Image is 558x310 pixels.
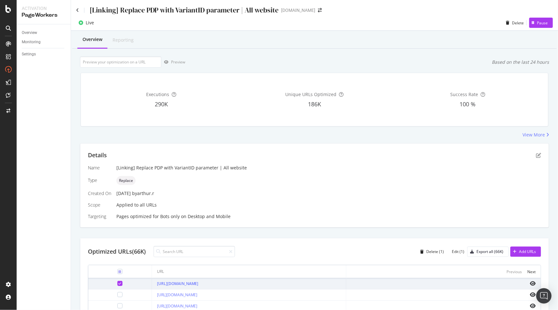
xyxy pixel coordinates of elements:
[426,249,444,254] div: Delete (1)
[510,247,541,257] button: Add URLs
[22,39,66,45] a: Monitoring
[88,202,111,208] div: Scope
[519,249,536,254] div: Add URLs
[83,36,102,43] div: Overview
[116,176,136,185] div: neutral label
[281,7,315,13] div: [DOMAIN_NAME]
[116,190,541,197] div: [DATE]
[88,165,111,171] div: Name
[22,51,36,58] div: Settings
[88,190,111,197] div: Created On
[157,269,164,274] div: URL
[530,281,536,286] i: eye
[157,281,199,286] a: [URL][DOMAIN_NAME]
[523,132,545,138] div: View More
[467,247,509,257] button: Export all (66K)
[155,100,168,108] span: 290K
[90,5,279,15] div: [Linking] Replace PDP with VariantID parameter | All website
[450,91,478,97] span: Success Rate
[22,12,66,19] div: PageWorkers
[452,249,464,254] div: Edit (1)
[22,29,66,36] a: Overview
[529,18,553,28] button: Pause
[507,268,522,275] button: Previous
[188,213,231,220] div: Desktop and Mobile
[476,249,503,254] div: Export all (66K)
[160,213,180,220] div: Bots only
[22,39,41,45] div: Monitoring
[88,151,107,159] div: Details
[88,177,111,184] div: Type
[88,248,146,256] div: Optimized URLs (66K)
[161,57,185,67] button: Preview
[447,247,464,257] button: Edit (1)
[153,246,235,257] input: Search URL
[157,292,198,298] a: [URL][DOMAIN_NAME]
[492,59,549,65] div: Based on the last 24 hours
[527,268,536,275] button: Next
[318,8,322,12] div: arrow-right-arrow-left
[119,179,133,183] span: Replace
[507,269,522,274] div: Previous
[80,56,161,68] input: Preview your optimization on a URL
[503,18,524,28] button: Delete
[116,165,541,171] div: [Linking] Replace PDP with VariantID parameter | All website
[286,91,337,97] span: Unique URLs Optimized
[22,29,37,36] div: Overview
[536,288,552,304] div: Open Intercom Messenger
[308,100,321,108] span: 186K
[523,132,549,138] a: View More
[157,303,198,309] a: [URL][DOMAIN_NAME]
[512,20,524,26] div: Delete
[22,5,66,12] div: Activation
[418,247,444,257] button: Delete (1)
[113,37,134,43] div: Reporting
[527,269,536,274] div: Next
[536,153,541,158] div: pen-to-square
[460,100,476,108] span: 100 %
[530,303,536,308] i: eye
[171,59,185,65] div: Preview
[132,190,154,197] div: by arthur.r
[530,292,536,297] i: eye
[116,213,541,220] div: Pages optimized for on
[146,91,169,97] span: Executions
[86,20,94,26] div: Live
[22,51,66,58] a: Settings
[76,8,79,12] a: Click to go back
[537,20,548,26] div: Pause
[88,213,111,220] div: Targeting
[88,165,541,220] div: Applied to all URLs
